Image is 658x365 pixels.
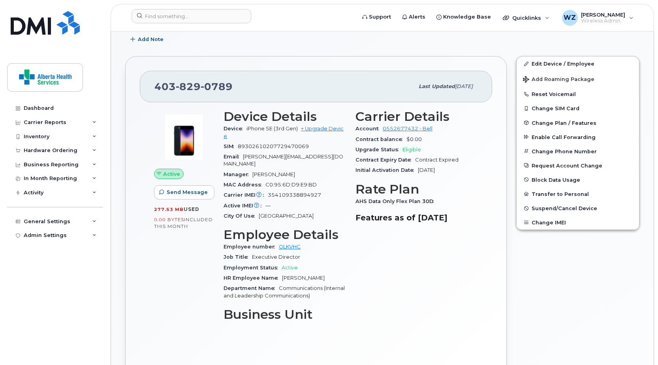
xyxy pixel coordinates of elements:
[517,144,639,158] button: Change Phone Number
[402,147,421,152] span: Eligible
[154,81,233,92] span: 403
[517,201,639,215] button: Suspend/Cancel Device
[564,13,576,23] span: WZ
[246,126,298,132] span: iPhone SE (3rd Gen)
[268,192,321,198] span: 354109338894927
[517,187,639,201] button: Transfer to Personal
[167,188,208,196] span: Send Message
[532,120,596,126] span: Change Plan / Features
[224,254,252,260] span: Job Title
[224,228,346,242] h3: Employee Details
[355,136,406,142] span: Contract balance
[259,213,314,219] span: [GEOGRAPHIC_DATA]
[224,213,259,219] span: City Of Use
[224,126,246,132] span: Device
[383,126,432,132] a: 0552677432 - Bell
[224,265,282,271] span: Employment Status
[154,217,184,222] span: 0.00 Bytes
[581,11,625,18] span: [PERSON_NAME]
[224,154,343,167] span: [PERSON_NAME][EMAIL_ADDRESS][DOMAIN_NAME]
[455,83,473,89] span: [DATE]
[224,307,346,322] h3: Business Unit
[517,130,639,144] button: Enable Call Forwarding
[224,171,252,177] span: Manager
[224,275,282,281] span: HR Employee Name
[252,171,295,177] span: [PERSON_NAME]
[224,143,238,149] span: SIM
[154,207,184,212] span: 277.53 MB
[265,182,317,188] span: C0:95:6D:D9:E9:BD
[355,167,418,173] span: Initial Activation Date
[279,244,301,250] a: OLKVHC
[431,9,496,25] a: Knowledge Base
[355,213,478,222] h3: Features as of [DATE]
[409,13,425,21] span: Alerts
[282,265,298,271] span: Active
[224,244,279,250] span: Employee number
[415,157,459,163] span: Contract Expired
[224,203,265,209] span: Active IMEI
[224,126,344,139] a: + Upgrade Device
[517,87,639,101] button: Reset Voicemail
[419,83,455,89] span: Last updated
[154,185,214,199] button: Send Message
[512,15,541,21] span: Quicklinks
[517,71,639,87] button: Add Roaming Package
[355,147,402,152] span: Upgrade Status
[224,192,268,198] span: Carrier IMEI
[517,101,639,115] button: Change SIM Card
[125,32,170,47] button: Add Note
[517,173,639,187] button: Block Data Usage
[517,116,639,130] button: Change Plan / Features
[581,18,625,24] span: Wireless Admin
[357,9,397,25] a: Support
[556,10,639,26] div: Wei Zhou
[523,76,594,84] span: Add Roaming Package
[224,109,346,124] h3: Device Details
[355,182,478,196] h3: Rate Plan
[224,285,279,291] span: Department Name
[532,134,596,140] span: Enable Call Forwarding
[397,9,431,25] a: Alerts
[497,10,555,26] div: Quicklinks
[184,206,199,212] span: used
[282,275,325,281] span: [PERSON_NAME]
[517,158,639,173] button: Request Account Change
[355,126,383,132] span: Account
[252,254,300,260] span: Executive Director
[201,81,233,92] span: 0789
[517,215,639,230] button: Change IMEI
[355,109,478,124] h3: Carrier Details
[265,203,271,209] span: —
[238,143,309,149] span: 89302610207729470069
[443,13,491,21] span: Knowledge Base
[224,154,243,160] span: Email
[160,113,208,161] img: image20231002-3703462-1angbar.jpeg
[224,285,345,298] span: Communications (Internal and Leadership Communications)
[355,198,438,204] span: AHS Data Only Flex Plan 30D
[176,81,201,92] span: 829
[517,56,639,71] a: Edit Device / Employee
[355,157,415,163] span: Contract Expiry Date
[138,36,164,43] span: Add Note
[418,167,435,173] span: [DATE]
[532,205,597,211] span: Suspend/Cancel Device
[132,9,251,23] input: Find something...
[369,13,391,21] span: Support
[406,136,422,142] span: $0.00
[163,170,180,178] span: Active
[224,182,265,188] span: MAC Address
